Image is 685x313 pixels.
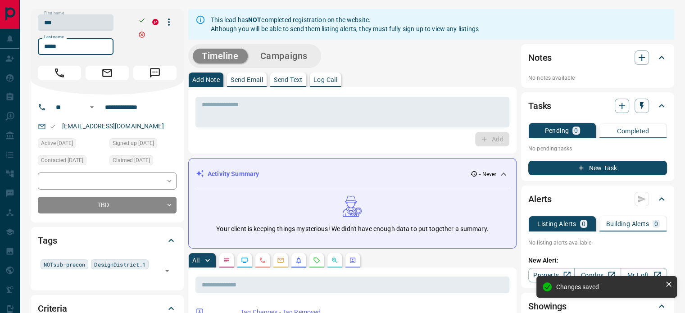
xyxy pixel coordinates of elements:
[44,10,64,16] label: First name
[38,138,105,151] div: Wed Sep 15 2021
[528,95,667,117] div: Tasks
[574,127,578,134] p: 0
[38,230,177,251] div: Tags
[41,139,73,148] span: Active [DATE]
[277,257,284,264] svg: Emails
[152,19,159,25] div: property.ca
[528,74,667,82] p: No notes available
[528,47,667,68] div: Notes
[528,192,552,206] h2: Alerts
[113,156,150,165] span: Claimed [DATE]
[38,66,81,80] span: Call
[192,257,200,263] p: All
[211,12,479,37] div: This lead has completed registration on the website. Although you will be able to send them listi...
[192,77,220,83] p: Add Note
[161,264,173,277] button: Open
[274,77,303,83] p: Send Text
[231,77,263,83] p: Send Email
[50,123,56,130] svg: Email Valid
[208,169,259,179] p: Activity Summary
[313,257,320,264] svg: Requests
[216,224,488,234] p: Your client is keeping things mysterious! We didn't have enough data to put together a summary.
[544,127,569,134] p: Pending
[528,268,575,282] a: Property
[196,166,509,182] div: Activity Summary- Never
[479,170,496,178] p: - Never
[44,260,85,269] span: NOTsub-precon
[109,155,177,168] div: Wed Sep 15 2021
[38,233,57,248] h2: Tags
[295,257,302,264] svg: Listing Alerts
[251,49,317,64] button: Campaigns
[528,50,552,65] h2: Notes
[44,34,64,40] label: Last name
[241,257,248,264] svg: Lead Browsing Activity
[94,260,145,269] span: DesignDistrict_1
[528,188,667,210] div: Alerts
[109,138,177,151] div: Wed Sep 15 2021
[331,257,338,264] svg: Opportunities
[528,256,667,265] p: New Alert:
[528,142,667,155] p: No pending tasks
[313,77,337,83] p: Log Call
[574,268,621,282] a: Condos
[259,257,266,264] svg: Calls
[621,268,667,282] a: Mr.Loft
[654,221,658,227] p: 0
[193,49,248,64] button: Timeline
[41,156,83,165] span: Contacted [DATE]
[606,221,649,227] p: Building Alerts
[537,221,576,227] p: Listing Alerts
[223,257,230,264] svg: Notes
[528,99,551,113] h2: Tasks
[86,66,129,80] span: Email
[528,239,667,247] p: No listing alerts available
[62,122,164,130] a: [EMAIL_ADDRESS][DOMAIN_NAME]
[349,257,356,264] svg: Agent Actions
[133,66,177,80] span: Message
[248,16,261,23] strong: NOT
[113,139,154,148] span: Signed up [DATE]
[617,128,649,134] p: Completed
[38,197,177,213] div: TBD
[528,161,667,175] button: New Task
[556,283,662,290] div: Changes saved
[38,155,105,168] div: Sun Feb 06 2022
[582,221,585,227] p: 0
[86,102,97,113] button: Open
